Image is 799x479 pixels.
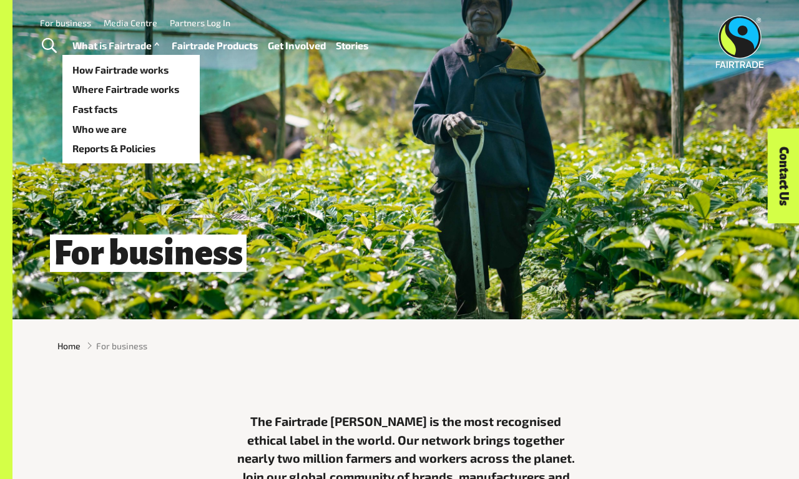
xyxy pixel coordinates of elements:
[62,60,200,80] a: How Fairtrade works
[62,99,200,119] a: Fast facts
[34,31,64,62] a: Toggle Search
[716,16,764,68] img: Fairtrade Australia New Zealand logo
[50,235,247,272] span: For business
[172,37,258,54] a: Fairtrade Products
[96,339,147,352] span: For business
[62,79,200,99] a: Where Fairtrade works
[336,37,368,54] a: Stories
[62,138,200,158] a: Reports & Policies
[170,17,230,28] a: Partners Log In
[62,119,200,139] a: Who we are
[40,17,91,28] a: For business
[104,17,157,28] a: Media Centre
[72,37,162,54] a: What is Fairtrade
[57,339,81,352] a: Home
[268,37,326,54] a: Get Involved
